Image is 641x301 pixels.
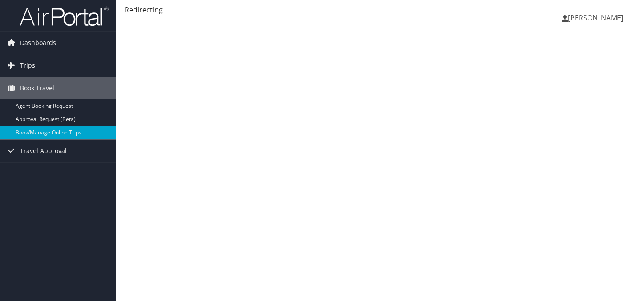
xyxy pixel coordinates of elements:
[20,140,67,162] span: Travel Approval
[20,77,54,99] span: Book Travel
[20,6,109,27] img: airportal-logo.png
[125,4,632,15] div: Redirecting...
[568,13,623,23] span: [PERSON_NAME]
[562,4,632,31] a: [PERSON_NAME]
[20,32,56,54] span: Dashboards
[20,54,35,77] span: Trips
